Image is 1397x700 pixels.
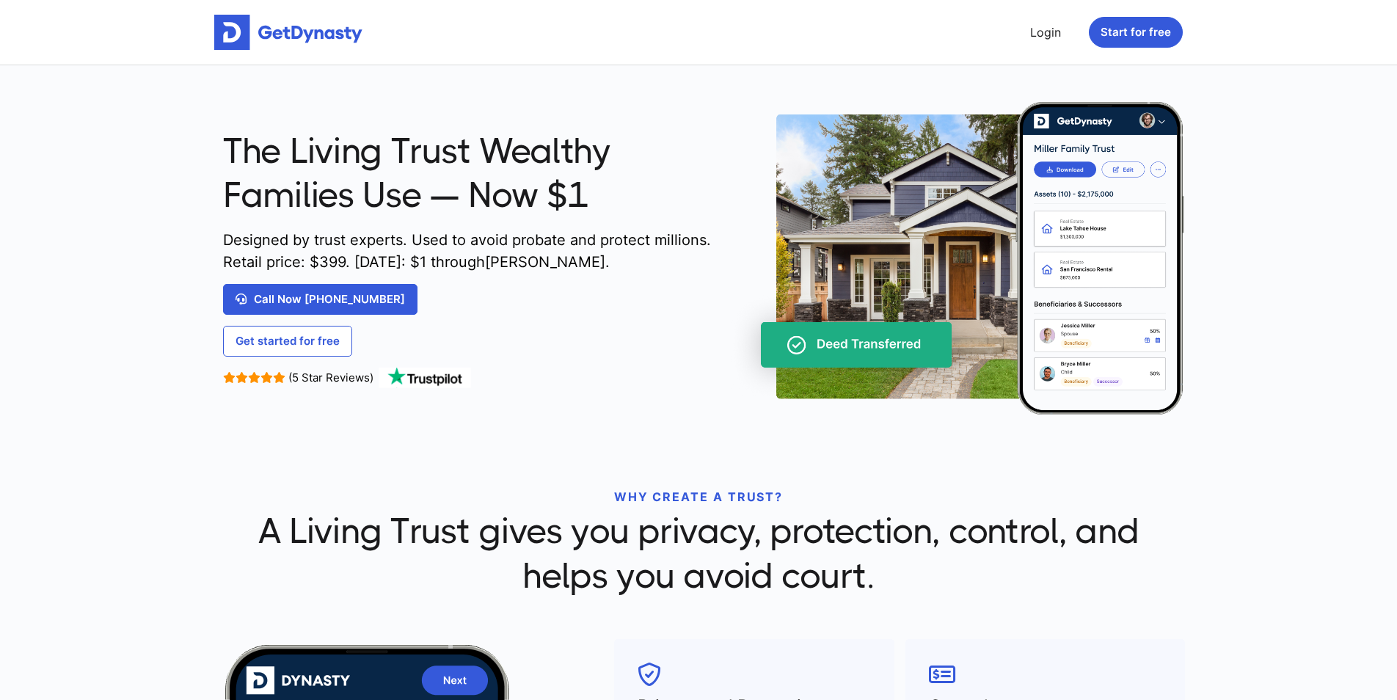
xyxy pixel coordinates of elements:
[1024,18,1067,47] a: Login
[223,129,718,218] span: The Living Trust Wealthy Families Use — Now $1
[223,284,417,315] a: Call Now [PHONE_NUMBER]
[223,229,718,273] span: Designed by trust experts. Used to avoid probate and protect millions. Retail price: $ 399 . [DAT...
[223,488,1174,506] p: WHY CREATE A TRUST?
[223,326,352,357] a: Get started for free
[214,15,362,50] img: Get started for free with Dynasty Trust Company
[377,368,473,388] img: TrustPilot Logo
[1089,17,1183,48] button: Start for free
[729,102,1185,415] img: trust-on-cellphone
[288,371,373,384] span: (5 Star Reviews)
[223,509,1174,598] span: A Living Trust gives you privacy, protection, control, and helps you avoid court.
